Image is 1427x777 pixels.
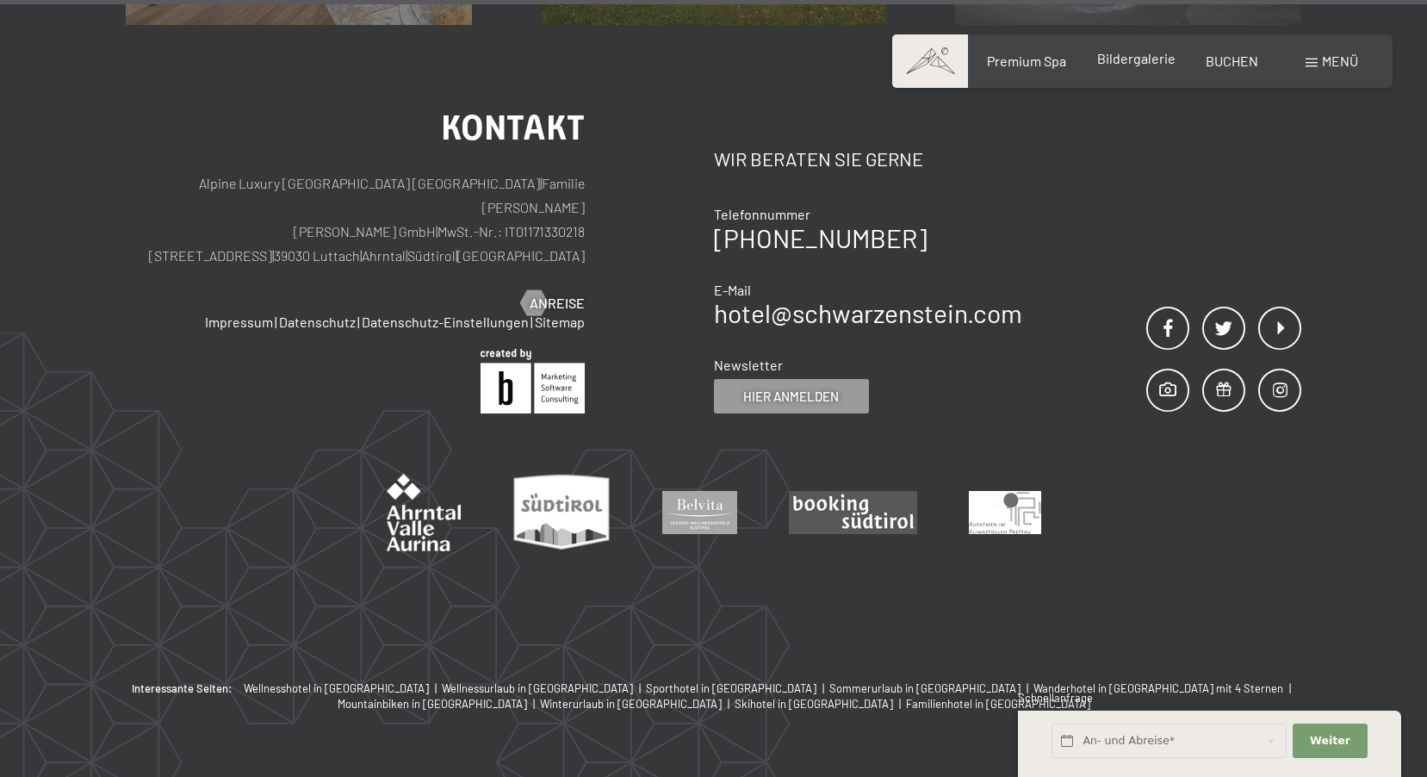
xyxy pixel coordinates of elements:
[714,297,1022,328] a: hotel@schwarzenstein.com
[1023,681,1033,695] span: |
[1310,733,1350,749] span: Weiter
[724,697,735,711] span: |
[272,247,274,264] span: |
[436,223,437,239] span: |
[431,681,442,695] span: |
[1018,691,1093,705] span: Schnellanfrage
[535,314,585,330] a: Sitemap
[530,697,540,711] span: |
[456,247,457,264] span: |
[530,294,585,313] span: Anreise
[442,681,646,696] a: Wellnessurlaub in [GEOGRAPHIC_DATA] |
[1097,50,1176,66] a: Bildergalerie
[714,147,923,170] span: Wir beraten Sie gerne
[132,681,233,696] b: Interessante Seiten:
[714,206,810,222] span: Telefonnummer
[481,349,585,413] img: Brandnamic GmbH | Leading Hospitality Solutions
[442,681,633,695] span: Wellnessurlaub in [GEOGRAPHIC_DATA]
[360,247,362,264] span: |
[521,294,585,313] a: Anreise
[530,314,533,330] span: |
[906,696,1090,712] a: Familienhotel in [GEOGRAPHIC_DATA]
[646,681,829,696] a: Sporthotel in [GEOGRAPHIC_DATA] |
[743,388,839,406] span: Hier anmelden
[338,697,527,711] span: Mountainbiken in [GEOGRAPHIC_DATA]
[735,696,906,712] a: Skihotel in [GEOGRAPHIC_DATA] |
[540,696,735,712] a: Winterurlaub in [GEOGRAPHIC_DATA] |
[896,697,906,711] span: |
[987,53,1066,69] a: Premium Spa
[1206,53,1258,69] a: BUCHEN
[205,314,273,330] a: Impressum
[646,681,816,695] span: Sporthotel in [GEOGRAPHIC_DATA]
[906,697,1090,711] span: Familienhotel in [GEOGRAPHIC_DATA]
[244,681,442,696] a: Wellnesshotel in [GEOGRAPHIC_DATA] |
[1322,53,1358,69] span: Menü
[362,314,529,330] a: Datenschutz-Einstellungen
[357,314,360,330] span: |
[819,681,829,695] span: |
[279,314,356,330] a: Datenschutz
[829,681,1021,695] span: Sommerurlaub in [GEOGRAPHIC_DATA]
[540,175,542,191] span: |
[829,681,1033,696] a: Sommerurlaub in [GEOGRAPHIC_DATA] |
[1293,724,1367,759] button: Weiter
[441,108,585,148] span: Kontakt
[540,697,722,711] span: Winterurlaub in [GEOGRAPHIC_DATA]
[338,696,540,712] a: Mountainbiken in [GEOGRAPHIC_DATA] |
[1033,681,1283,695] span: Wanderhotel in [GEOGRAPHIC_DATA] mit 4 Sternen
[714,357,783,373] span: Newsletter
[714,282,751,298] span: E-Mail
[714,222,927,253] a: [PHONE_NUMBER]
[244,681,429,695] span: Wellnesshotel in [GEOGRAPHIC_DATA]
[1033,681,1296,696] a: Wanderhotel in [GEOGRAPHIC_DATA] mit 4 Sternen |
[126,171,585,268] p: Alpine Luxury [GEOGRAPHIC_DATA] [GEOGRAPHIC_DATA] Familie [PERSON_NAME] [PERSON_NAME] GmbH MwSt.-...
[275,314,277,330] span: |
[406,247,407,264] span: |
[735,697,893,711] span: Skihotel in [GEOGRAPHIC_DATA]
[1286,681,1296,695] span: |
[636,681,646,695] span: |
